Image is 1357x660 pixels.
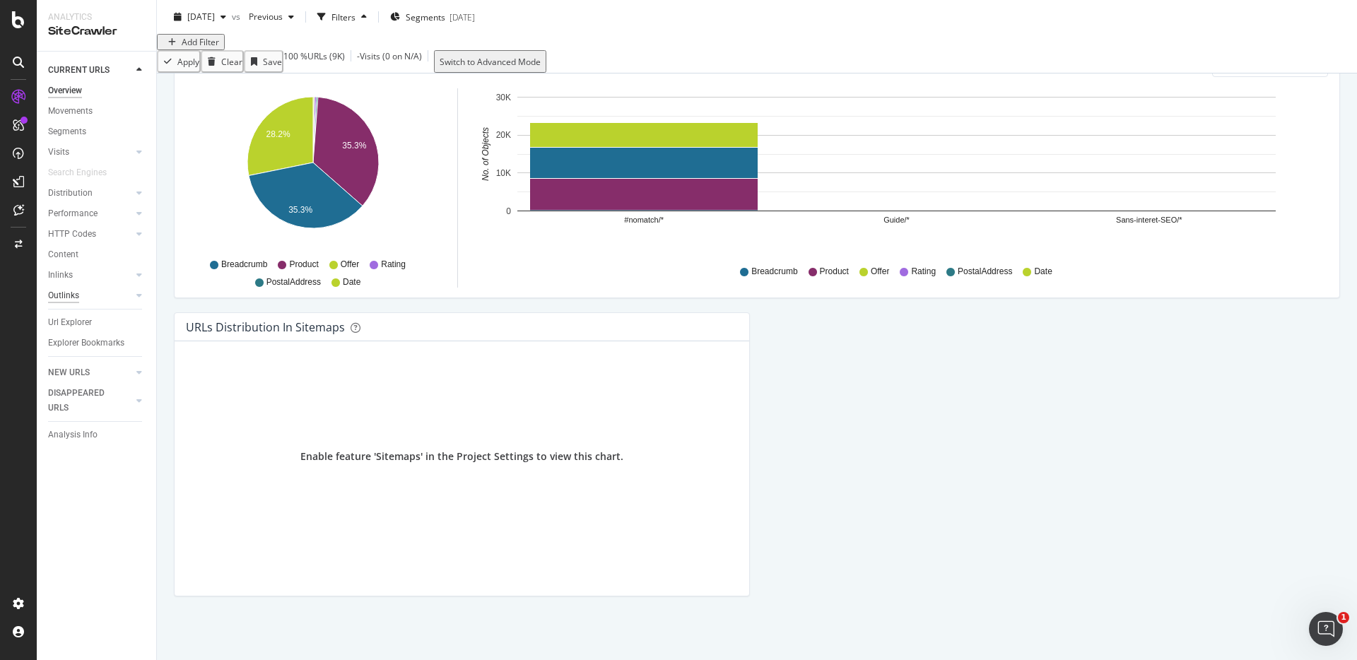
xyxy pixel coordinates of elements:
[48,288,132,303] a: Outlinks
[342,141,366,151] text: 35.3%
[289,259,318,271] span: Product
[283,50,345,73] div: 100 % URLs ( 9K )
[48,365,132,380] a: NEW URLS
[48,63,132,78] a: CURRENT URLS
[1338,612,1349,623] span: 1
[911,266,936,278] span: Rating
[883,216,910,224] text: Guide/*
[48,165,107,180] div: Search Engines
[48,336,124,350] div: Explorer Bookmarks
[186,320,345,334] div: URLs Distribution in Sitemaps
[177,56,199,68] div: Apply
[48,227,132,242] a: HTTP Codes
[341,259,359,271] span: Offer
[157,34,225,50] button: Add Filter
[384,6,481,28] button: Segments[DATE]
[189,88,437,252] svg: A chart.
[243,6,300,28] button: Previous
[343,276,360,288] span: Date
[496,168,511,178] text: 10K
[1116,216,1182,224] text: Sans-interet-SEO/*
[48,124,86,139] div: Segments
[48,206,98,221] div: Performance
[450,11,475,23] div: [DATE]
[475,88,1317,252] svg: A chart.
[221,259,267,271] span: Breadcrumb
[331,11,356,23] div: Filters
[232,11,243,23] span: vs
[221,56,242,68] div: Clear
[48,386,132,416] a: DISAPPEARED URLS
[506,206,511,216] text: 0
[48,145,69,160] div: Visits
[481,127,490,181] text: No. of Objects
[958,266,1012,278] span: PostalAddress
[266,276,321,288] span: PostalAddress
[48,247,78,262] div: Content
[440,56,541,68] div: Switch to Advanced Mode
[48,315,92,330] div: Url Explorer
[48,124,146,139] a: Segments
[48,428,98,442] div: Analysis Info
[48,206,132,221] a: Performance
[48,165,121,180] a: Search Engines
[48,104,146,119] a: Movements
[48,145,132,160] a: Visits
[48,428,146,442] a: Analysis Info
[48,104,93,119] div: Movements
[244,50,283,73] button: Save
[48,268,132,283] a: Inlinks
[48,83,146,98] a: Overview
[48,247,146,262] a: Content
[48,23,145,40] div: SiteCrawler
[751,266,797,278] span: Breadcrumb
[187,11,215,23] span: 2025 Aug. 26th
[48,11,145,23] div: Analytics
[406,11,445,23] span: Segments
[48,365,90,380] div: NEW URLS
[243,11,283,23] span: Previous
[1309,612,1343,646] iframe: Intercom live chat
[182,36,219,48] div: Add Filter
[624,216,664,224] text: #nomatch/*
[381,259,406,271] span: Rating
[48,186,93,201] div: Distribution
[496,130,511,140] text: 20K
[48,227,96,242] div: HTTP Codes
[48,386,119,416] div: DISAPPEARED URLS
[48,268,73,283] div: Inlinks
[496,93,511,102] text: 30K
[48,336,146,350] a: Explorer Bookmarks
[48,63,110,78] div: CURRENT URLS
[434,50,546,73] button: Switch to Advanced Mode
[157,50,201,73] button: Apply
[300,449,623,464] div: Enable feature 'Sitemaps' in the Project Settings to view this chart.
[201,50,244,73] button: Clear
[266,129,290,139] text: 28.2%
[288,205,312,215] text: 35.3%
[48,186,132,201] a: Distribution
[820,266,849,278] span: Product
[48,288,79,303] div: Outlinks
[48,83,82,98] div: Overview
[312,6,372,28] button: Filters
[263,56,282,68] div: Save
[1034,266,1052,278] span: Date
[168,6,232,28] button: [DATE]
[357,50,422,73] div: - Visits ( 0 on N/A )
[48,315,146,330] a: Url Explorer
[871,266,889,278] span: Offer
